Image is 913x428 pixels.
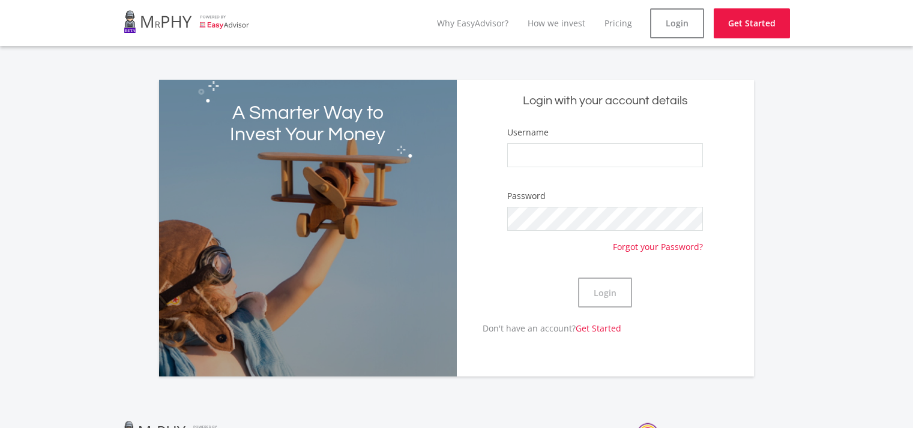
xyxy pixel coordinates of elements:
[507,190,546,202] label: Password
[604,17,632,29] a: Pricing
[457,322,621,334] p: Don't have an account?
[218,103,397,146] h2: A Smarter Way to Invest Your Money
[507,126,549,138] label: Username
[650,8,704,38] a: Login
[466,93,745,109] h5: Login with your account details
[578,278,632,308] button: Login
[613,231,703,253] a: Forgot your Password?
[714,8,790,38] a: Get Started
[576,322,621,334] a: Get Started
[528,17,585,29] a: How we invest
[437,17,508,29] a: Why EasyAdvisor?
